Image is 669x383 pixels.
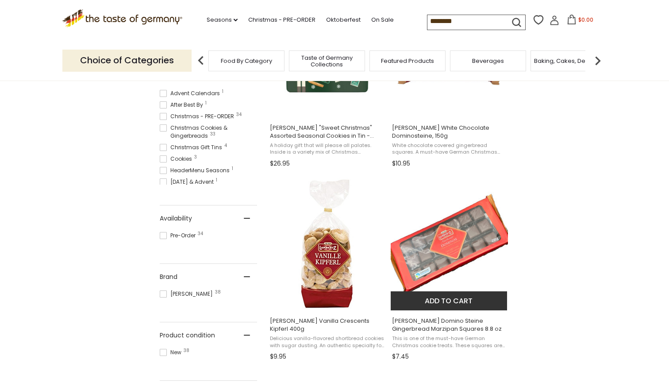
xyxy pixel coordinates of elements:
[295,178,360,310] img: Lambertz Vanilla Crescents Kipferl 400g
[160,143,225,151] span: Christmas Gift Tins
[160,331,215,340] span: Product condition
[160,178,216,186] span: [DATE] & Advent
[392,317,507,333] span: [PERSON_NAME] Domino Steine Gingerbread Marzipan Squares 8.8 oz
[472,58,504,64] a: Beverages
[160,348,184,356] span: New
[194,155,197,159] span: 3
[160,290,215,298] span: [PERSON_NAME]
[589,52,607,70] img: next arrow
[222,89,223,94] span: 1
[62,50,192,71] p: Choice of Categories
[160,124,257,140] span: Christmas Cookies & Gingerbreads
[391,291,507,310] button: Add to cart
[371,15,394,25] a: On Sale
[392,159,410,168] span: $10.95
[210,132,215,136] span: 33
[392,335,507,349] span: This is one of the must-have German Christmas cookie treats. These squares are made of a gingerbr...
[160,272,177,282] span: Brand
[221,58,272,64] a: Food By Category
[392,142,507,156] span: White chocolate covered gingerbread squares. A must-have German Christmas treat. These squares ar...
[391,178,508,364] a: Lambertz Domino Steine Gingerbread Marzipan Squares 8.8 oz
[160,101,206,109] span: After Best By
[392,352,409,361] span: $7.45
[391,186,508,303] img: Lambertz Domino Steine Gingerbread Marzipan Squares 8.8 oz
[270,352,286,361] span: $9.95
[160,166,232,174] span: HeaderMenu Seasons
[270,335,384,349] span: Delicious vanilla-flavored shortbread cookies with sugar dusting. An authentic specialty for the ...
[269,178,386,364] a: Lambertz Vanilla Crescents Kipferl 400g
[160,112,237,120] span: Christmas - PRE-ORDER
[198,232,203,236] span: 34
[534,58,603,64] a: Baking, Cakes, Desserts
[216,178,217,182] span: 1
[561,15,599,28] button: $0.00
[205,101,207,105] span: 1
[392,124,507,140] span: [PERSON_NAME] White Chocolate Dominosteine, 150g
[270,142,384,156] span: A holiday gift that will please all palates. Inside is a variety mix of Christmas gingerbreads, s...
[248,15,315,25] a: Christmas - PRE-ORDER
[578,16,593,23] span: $0.00
[184,348,189,353] span: 38
[160,232,198,240] span: Pre-Order
[160,155,195,163] span: Cookies
[381,58,434,64] a: Featured Products
[270,159,290,168] span: $26.95
[224,143,227,148] span: 4
[236,112,242,117] span: 34
[292,54,362,68] a: Taste of Germany Collections
[270,124,384,140] span: [PERSON_NAME] "Sweet Christmas" Assorted Seasonal Cookies in Tin - Green, 17.6 oz
[192,52,210,70] img: previous arrow
[160,89,223,97] span: Advent Calendars
[215,290,221,294] span: 38
[270,317,384,333] span: [PERSON_NAME] Vanilla Crescents Kipferl 400g
[326,15,361,25] a: Oktoberfest
[207,15,238,25] a: Seasons
[160,214,192,223] span: Availability
[232,166,233,171] span: 1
